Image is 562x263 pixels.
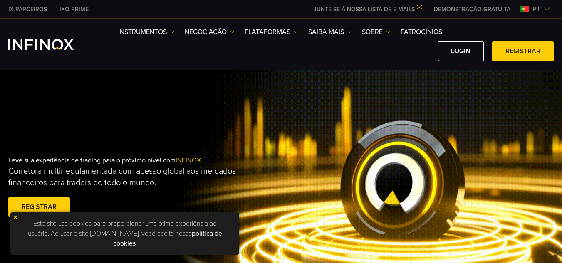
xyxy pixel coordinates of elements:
[8,39,93,50] a: INFINOX Logo
[15,216,235,251] p: Este site usa cookies para proporcionar uma ótima experiência ao usuário. Ao usar o site [DOMAIN_...
[118,27,174,37] a: Instrumentos
[185,27,234,37] a: NEGOCIAÇÃO
[245,27,298,37] a: PLATAFORMAS
[529,4,544,14] span: pt
[428,5,517,14] a: INFINOX MENU
[8,197,70,217] a: Registrar
[438,41,484,61] a: Login
[2,5,53,14] a: INFINOX
[8,143,297,233] div: Leve sua experiência de trading para o próximo nível com
[492,41,554,61] a: Registrar
[401,27,442,37] a: Patrocínios
[362,27,390,37] a: SOBRE
[308,27,352,37] a: Saiba mais
[176,156,201,165] span: INFINOX
[12,214,18,220] img: yellow close icon
[307,6,428,13] a: JUNTE-SE À NOSSA LISTA DE E-MAILS
[53,5,95,14] a: INFINOX
[8,165,240,189] p: Corretora multirregulamentada com acesso global aos mercados financeiros para traders de todo o m...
